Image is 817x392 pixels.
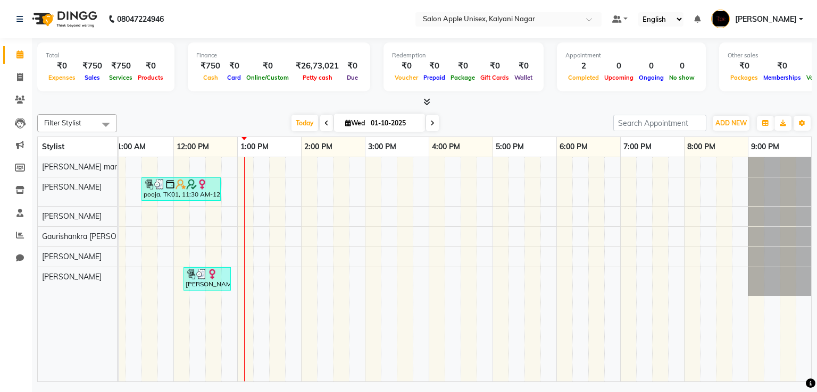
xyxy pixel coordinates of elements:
[478,60,512,72] div: ₹0
[711,10,730,28] img: Savita HO
[748,139,782,155] a: 9:00 PM
[46,51,166,60] div: Total
[42,272,102,282] span: [PERSON_NAME]
[135,60,166,72] div: ₹0
[621,139,654,155] a: 7:00 PM
[478,74,512,81] span: Gift Cards
[761,60,804,72] div: ₹0
[565,60,602,72] div: 2
[421,74,448,81] span: Prepaid
[224,60,244,72] div: ₹0
[344,74,361,81] span: Due
[106,60,135,72] div: ₹750
[602,74,636,81] span: Upcoming
[636,74,666,81] span: Ongoing
[143,179,220,199] div: pooja, TK01, 11:30 AM-12:45 PM, Hair Wash - Matrix - [DEMOGRAPHIC_DATA],Threading-Forehead-[DEMOG...
[343,60,362,72] div: ₹0
[392,51,535,60] div: Redemption
[46,60,78,72] div: ₹0
[448,74,478,81] span: Package
[557,139,590,155] a: 6:00 PM
[110,139,148,155] a: 11:00 AM
[392,60,421,72] div: ₹0
[602,60,636,72] div: 0
[185,269,230,289] div: [PERSON_NAME], TK02, 12:10 PM-12:55 PM, Hair Cut - Hair Cut ([DEMOGRAPHIC_DATA])
[224,74,244,81] span: Card
[42,252,102,261] span: [PERSON_NAME]
[46,74,78,81] span: Expenses
[613,115,706,131] input: Search Appointment
[448,60,478,72] div: ₹0
[666,60,697,72] div: 0
[196,60,224,72] div: ₹750
[728,74,761,81] span: Packages
[493,139,527,155] a: 5:00 PM
[244,60,291,72] div: ₹0
[44,118,81,127] span: Filter Stylist
[238,139,271,155] a: 1:00 PM
[174,139,212,155] a: 12:00 PM
[42,232,149,241] span: Gaurishankra [PERSON_NAME]
[300,74,335,81] span: Petty cash
[196,51,362,60] div: Finance
[421,60,448,72] div: ₹0
[42,162,134,172] span: [PERSON_NAME] manager
[512,60,535,72] div: ₹0
[392,74,421,81] span: Voucher
[135,74,166,81] span: Products
[735,14,797,25] span: [PERSON_NAME]
[42,211,102,221] span: [PERSON_NAME]
[715,119,747,127] span: ADD NEW
[429,139,463,155] a: 4:00 PM
[636,60,666,72] div: 0
[666,74,697,81] span: No show
[106,74,135,81] span: Services
[685,139,718,155] a: 8:00 PM
[27,4,100,34] img: logo
[565,74,602,81] span: Completed
[368,115,421,131] input: 2025-10-01
[42,142,64,151] span: Stylist
[291,60,343,72] div: ₹26,73,021
[365,139,399,155] a: 3:00 PM
[713,116,749,131] button: ADD NEW
[201,74,221,81] span: Cash
[117,4,164,34] b: 08047224946
[244,74,291,81] span: Online/Custom
[565,51,697,60] div: Appointment
[302,139,335,155] a: 2:00 PM
[512,74,535,81] span: Wallet
[291,115,318,131] span: Today
[42,182,102,192] span: [PERSON_NAME]
[82,74,103,81] span: Sales
[761,74,804,81] span: Memberships
[343,119,368,127] span: Wed
[728,60,761,72] div: ₹0
[78,60,106,72] div: ₹750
